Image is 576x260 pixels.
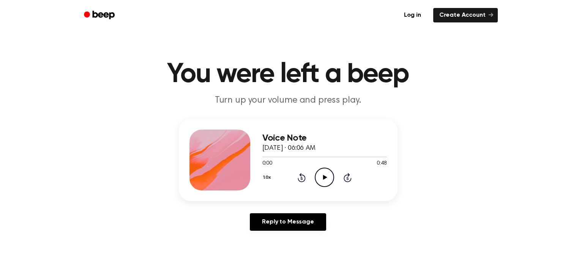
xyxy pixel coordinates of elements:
span: [DATE] · 06:06 AM [262,145,316,152]
h3: Voice Note [262,133,387,143]
a: Log in [396,6,429,24]
span: 0:00 [262,160,272,168]
h1: You were left a beep [94,61,483,88]
a: Create Account [433,8,498,22]
span: 0:48 [377,160,387,168]
a: Reply to Message [250,213,326,231]
p: Turn up your volume and press play. [142,94,434,107]
a: Beep [79,8,122,23]
button: 1.0x [262,171,274,184]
